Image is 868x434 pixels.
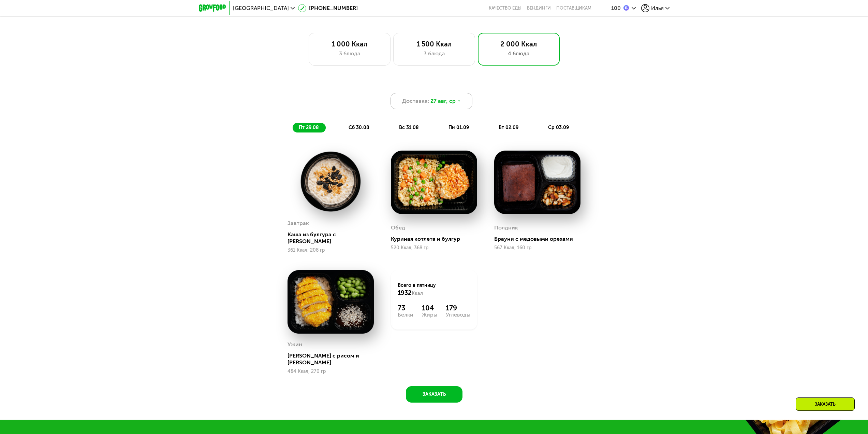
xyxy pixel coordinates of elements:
div: Каша из булгура с [PERSON_NAME] [288,231,379,245]
span: пт 29.08 [299,125,319,130]
span: 27 авг, ср [430,97,456,105]
span: сб 30.08 [349,125,369,130]
div: 567 Ккал, 160 гр [494,245,580,251]
div: 179 [446,304,470,312]
div: 100 [611,5,621,11]
div: 361 Ккал, 208 гр [288,248,374,253]
div: 104 [422,304,437,312]
div: Белки [398,312,413,318]
span: Ккал [412,291,423,296]
div: 4 блюда [485,50,553,58]
span: 1932 [398,289,412,297]
div: 1 500 Ккал [400,40,468,48]
button: Заказать [406,386,462,403]
div: поставщикам [556,5,591,11]
div: Ужин [288,339,302,350]
span: вс 31.08 [399,125,419,130]
div: [PERSON_NAME] с рисом и [PERSON_NAME] [288,352,379,366]
span: ср 03.09 [548,125,569,130]
span: Доставка: [402,97,429,105]
div: 520 Ккал, 368 гр [391,245,477,251]
span: пн 01.09 [448,125,469,130]
div: 73 [398,304,413,312]
div: 2 000 Ккал [485,40,553,48]
a: Вендинги [527,5,551,11]
div: 3 блюда [316,50,383,58]
div: Всего в пятницу [398,282,470,297]
div: Завтрак [288,218,309,228]
div: 3 блюда [400,50,468,58]
span: [GEOGRAPHIC_DATA] [233,5,289,11]
div: Обед [391,223,405,233]
div: Жиры [422,312,437,318]
a: [PHONE_NUMBER] [298,4,358,12]
div: Куриная котлета и булгур [391,236,483,242]
div: Углеводы [446,312,470,318]
div: 484 Ккал, 270 гр [288,369,374,374]
a: Качество еды [489,5,521,11]
div: Полдник [494,223,518,233]
span: Илья [651,5,664,11]
div: Заказать [796,397,855,411]
div: 1 000 Ккал [316,40,383,48]
span: вт 02.09 [499,125,518,130]
div: Брауни с медовыми орехами [494,236,586,242]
